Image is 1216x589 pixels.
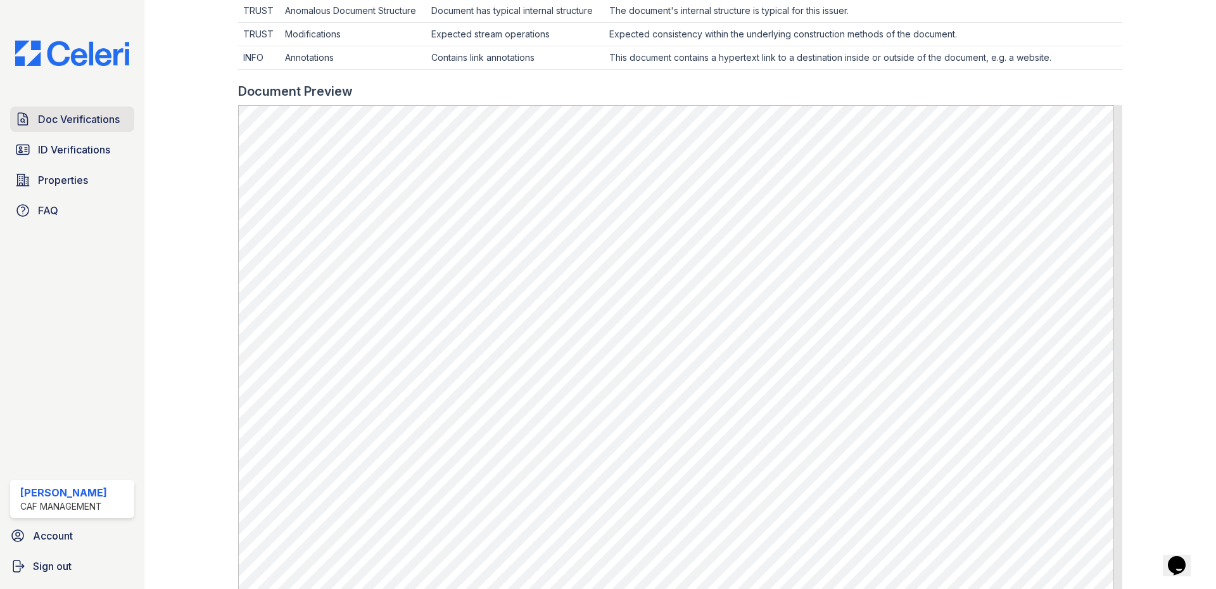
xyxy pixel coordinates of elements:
td: INFO [238,46,280,70]
span: FAQ [38,203,58,218]
div: [PERSON_NAME] [20,485,107,500]
td: This document contains a hypertext link to a destination inside or outside of the document, e.g. ... [604,46,1122,70]
td: Contains link annotations [426,46,604,70]
a: Properties [10,167,134,193]
td: TRUST [238,23,280,46]
span: Account [33,528,73,543]
span: Sign out [33,559,72,574]
span: Properties [38,172,88,188]
a: Account [5,523,139,548]
img: CE_Logo_Blue-a8612792a0a2168367f1c8372b55b34899dd931a85d93a1a3d3e32e68fde9ad4.png [5,41,139,66]
a: FAQ [10,198,134,223]
td: Expected consistency within the underlying construction methods of the document. [604,23,1122,46]
a: ID Verifications [10,137,134,162]
td: Expected stream operations [426,23,604,46]
iframe: chat widget [1163,538,1203,576]
span: Doc Verifications [38,112,120,127]
div: Document Preview [238,82,353,100]
span: ID Verifications [38,142,110,157]
a: Doc Verifications [10,107,134,132]
td: Annotations [280,46,426,70]
td: Modifications [280,23,426,46]
a: Sign out [5,553,139,579]
div: CAF Management [20,500,107,513]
